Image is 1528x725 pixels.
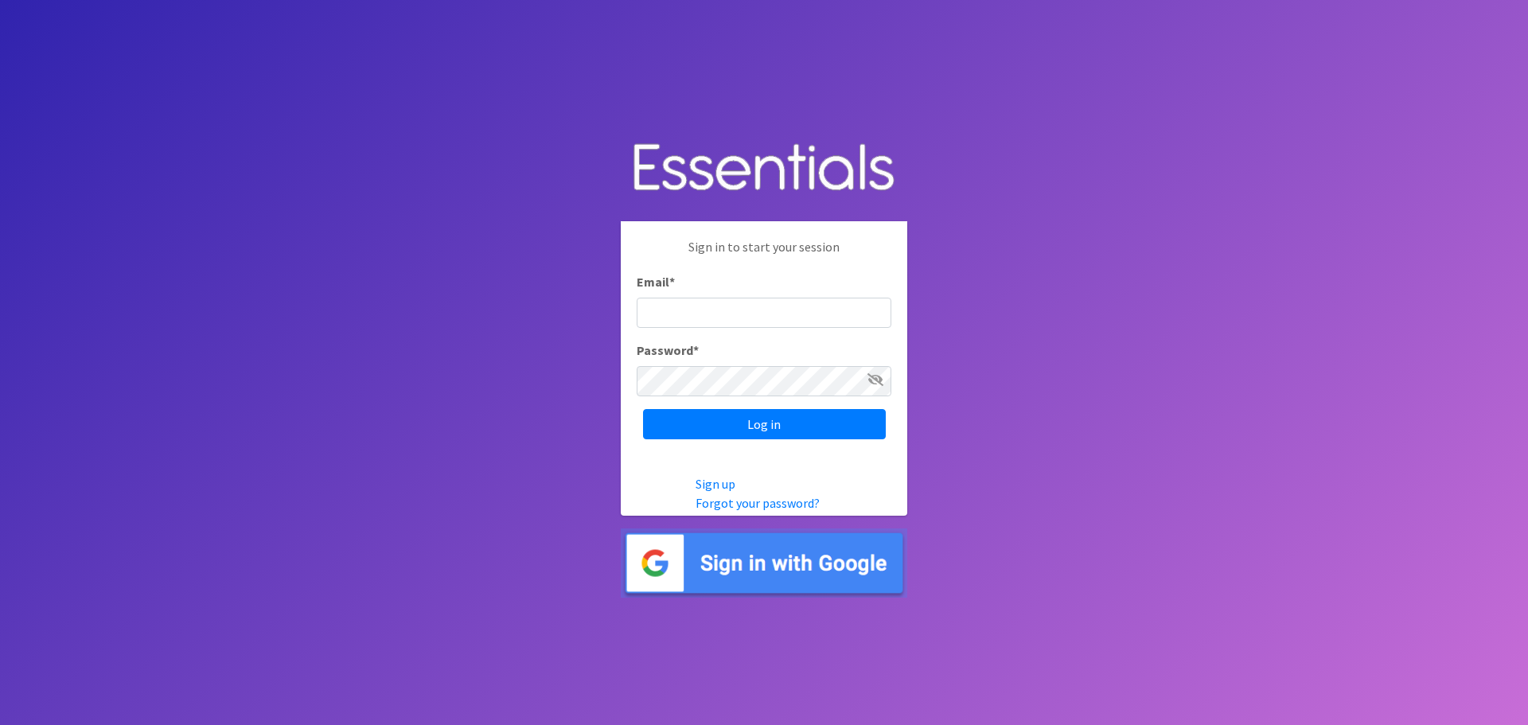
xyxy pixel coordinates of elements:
[696,495,820,511] a: Forgot your password?
[637,341,699,360] label: Password
[696,476,735,492] a: Sign up
[637,237,891,272] p: Sign in to start your session
[693,342,699,358] abbr: required
[643,409,886,439] input: Log in
[621,127,907,209] img: Human Essentials
[621,528,907,598] img: Sign in with Google
[637,272,675,291] label: Email
[669,274,675,290] abbr: required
